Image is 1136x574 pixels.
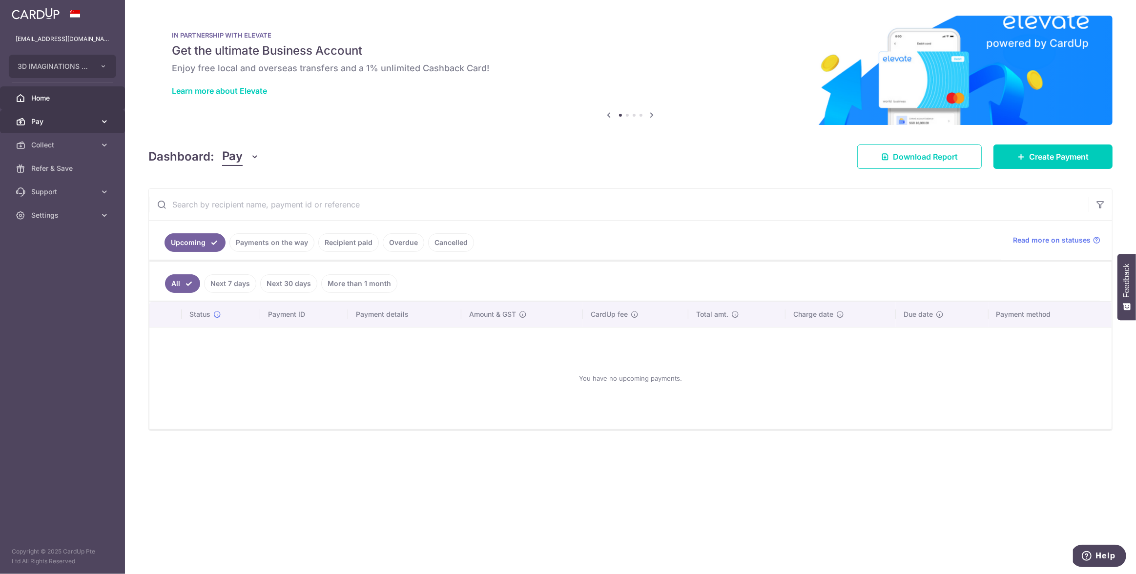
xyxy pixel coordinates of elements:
button: Feedback - Show survey [1117,254,1136,320]
h6: Enjoy free local and overseas transfers and a 1% unlimited Cashback Card! [172,62,1089,74]
h4: Dashboard: [148,148,214,165]
a: Next 30 days [260,274,317,293]
span: Charge date [793,309,833,319]
a: Upcoming [165,233,226,252]
a: All [165,274,200,293]
a: Create Payment [993,144,1113,169]
a: Learn more about Elevate [172,86,267,96]
th: Payment details [348,302,461,327]
span: Create Payment [1029,151,1089,163]
span: Home [31,93,96,103]
span: Due date [904,309,933,319]
span: Support [31,187,96,197]
div: You have no upcoming payments. [161,335,1100,421]
a: Cancelled [428,233,474,252]
a: Recipient paid [318,233,379,252]
a: Overdue [383,233,424,252]
span: 3D IMAGINATIONS PTE. LTD. [18,61,90,71]
iframe: Opens a widget where you can find more information [1073,545,1126,569]
span: CardUp fee [591,309,628,319]
span: Pay [31,117,96,126]
p: IN PARTNERSHIP WITH ELEVATE [172,31,1089,39]
img: Renovation banner [148,16,1113,125]
span: Amount & GST [469,309,516,319]
th: Payment ID [260,302,348,327]
a: More than 1 month [321,274,397,293]
h5: Get the ultimate Business Account [172,43,1089,59]
span: Settings [31,210,96,220]
span: Pay [222,147,243,166]
span: Status [189,309,210,319]
button: Pay [222,147,260,166]
span: Download Report [893,151,958,163]
a: Read more on statuses [1013,235,1100,245]
span: Read more on statuses [1013,235,1091,245]
p: [EMAIL_ADDRESS][DOMAIN_NAME] [16,34,109,44]
span: Feedback [1122,264,1131,298]
span: Refer & Save [31,164,96,173]
a: Next 7 days [204,274,256,293]
span: Collect [31,140,96,150]
img: CardUp [12,8,60,20]
a: Download Report [857,144,982,169]
th: Payment method [989,302,1112,327]
a: Payments on the way [229,233,314,252]
input: Search by recipient name, payment id or reference [149,189,1089,220]
button: 3D IMAGINATIONS PTE. LTD. [9,55,116,78]
span: Total amt. [696,309,728,319]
